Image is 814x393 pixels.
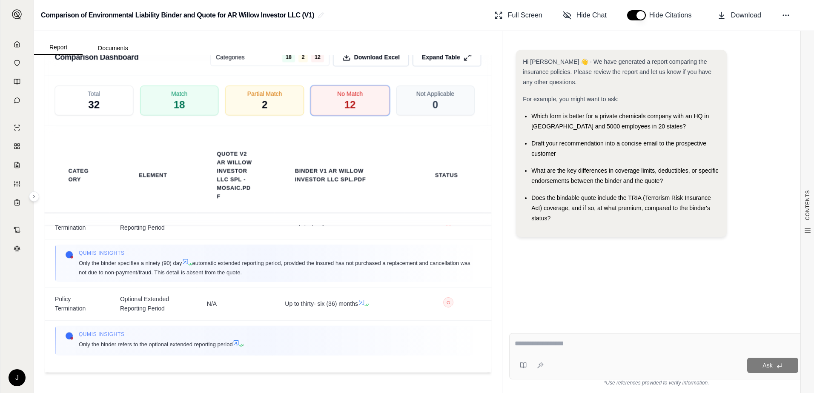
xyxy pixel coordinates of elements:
[523,96,619,103] span: For example, you might want to ask:
[425,166,468,185] th: Status
[55,294,100,313] span: Policy Termination
[88,98,100,112] span: 32
[120,294,186,313] span: Optional Extended Reporting Period
[65,332,73,340] img: Qumis
[762,362,772,369] span: Ask
[6,54,29,71] a: Documents Vault
[416,90,454,98] span: Not Applicable
[206,299,264,309] span: N/A
[413,48,482,67] button: Expand Table
[65,251,73,259] img: Qumis
[41,8,314,23] h2: Comparison of Environmental Liability Binder and Quote for AR Willow Investor LLC (V1)
[804,190,811,220] span: CONTENTS
[282,52,295,63] span: 18
[559,7,610,24] button: Hide Chat
[55,50,139,65] h3: Comparison Dashboard
[523,58,711,85] span: Hi [PERSON_NAME] 👋 - We have generated a report comparing the insurance policies. Please review t...
[344,98,356,112] span: 12
[174,98,185,112] span: 18
[576,10,607,20] span: Hide Chat
[6,175,29,192] a: Custom Report
[78,250,471,257] span: Qumis INSIGHTS
[9,6,26,23] button: Expand sidebar
[210,48,330,66] button: Categories18212
[12,9,22,20] img: Expand sidebar
[58,162,99,189] th: Category
[6,138,29,155] a: Policy Comparisons
[531,113,709,130] span: Which form is better for a private chemicals company with an HQ in [GEOGRAPHIC_DATA] and 5000 emp...
[649,10,697,20] span: Hide Citations
[6,157,29,174] a: Claim Coverage
[171,90,187,98] span: Match
[508,10,542,20] span: Full Screen
[433,98,438,112] span: 0
[354,53,400,62] span: Download Excel
[333,48,409,67] button: Download Excel
[247,90,282,98] span: Partial Match
[285,299,395,309] span: Up to thirty- six (36) months
[285,162,395,189] th: Binder V1 AR Willow Investor LLC SPL.pdf
[9,369,26,386] div: J
[78,331,244,338] span: Qumis INSIGHTS
[78,339,244,349] span: Only the binder refers to the optional extended reporting period .
[88,90,100,98] span: Total
[216,53,245,62] span: Categories
[311,52,324,63] span: 12
[129,166,178,185] th: Element
[531,194,711,222] span: Does the bindable quote include the TRIA (Terrorism Risk Insurance Act) coverage, and if so, at w...
[747,358,798,373] button: Ask
[206,145,264,206] th: Quote V2 AR Willow Investor LLC SPL - Mosaic.pdf
[6,92,29,109] a: Chat
[6,194,29,211] a: Coverage Table
[6,221,29,238] a: Contract Analysis
[714,7,765,24] button: Download
[6,36,29,53] a: Home
[531,167,718,184] span: What are the key differences in coverage limits, deductibles, or specific endorsements between th...
[509,379,804,386] div: *Use references provided to verify information.
[6,73,29,90] a: Prompt Library
[446,299,450,306] span: ○
[83,41,143,55] button: Documents
[531,140,706,157] span: Draft your recommendation into a concise email to the prospective customer
[6,119,29,136] a: Single Policy
[731,10,761,20] span: Download
[78,259,471,277] span: Only the binder specifies a ninety (90) day automatic extended reporting period, provided the ins...
[443,297,453,310] button: ○
[34,40,83,55] button: Report
[422,53,460,62] span: Expand Table
[337,90,363,98] span: No Match
[298,52,308,63] span: 2
[6,240,29,257] a: Legal Search Engine
[491,7,546,24] button: Full Screen
[29,191,39,202] button: Expand sidebar
[262,98,267,112] span: 2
